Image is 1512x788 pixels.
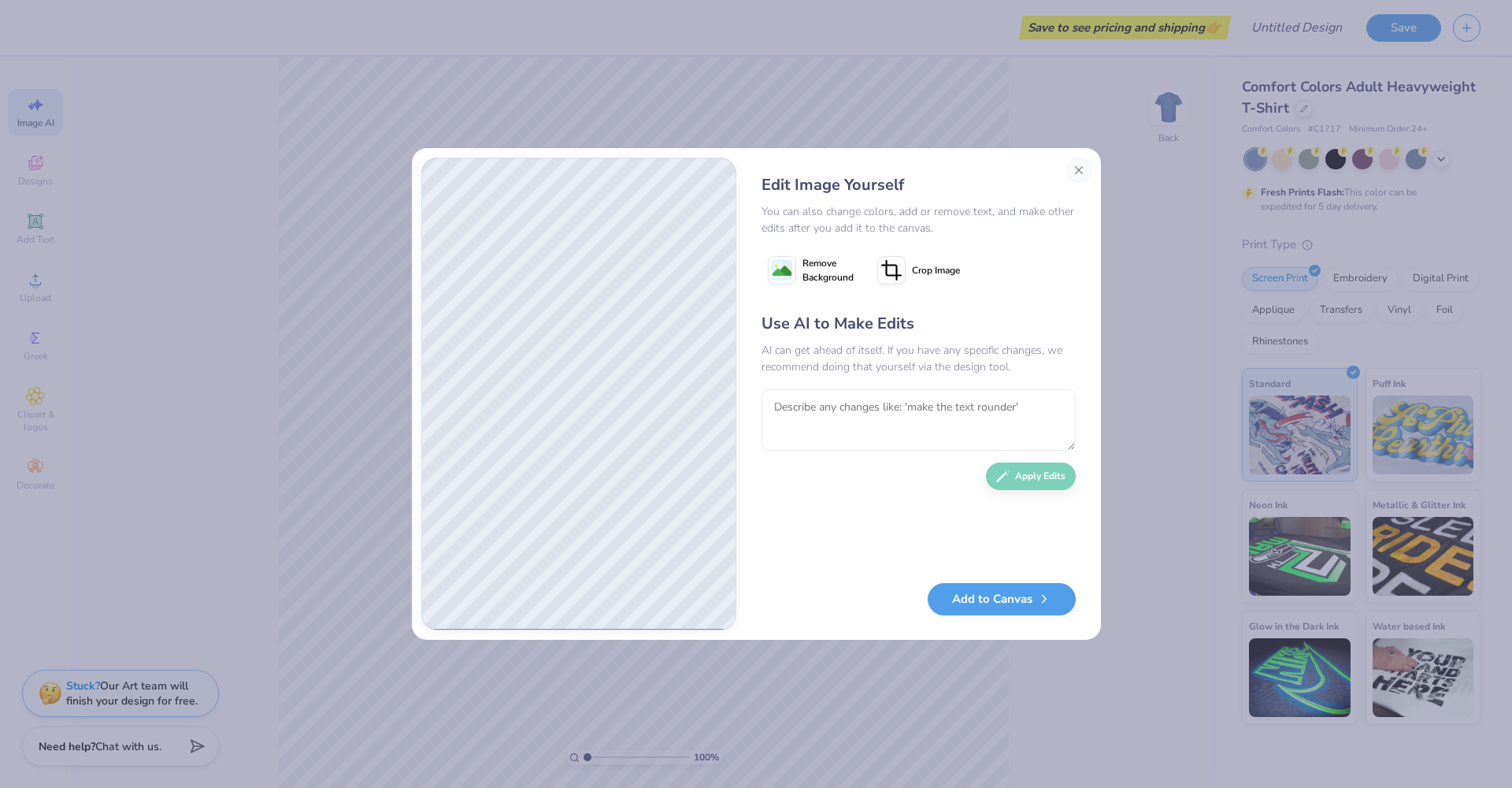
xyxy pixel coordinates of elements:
div: AI can get ahead of itself. If you have any specific changes, we recommend doing that yourself vi... [762,342,1076,375]
button: Remove Background [762,251,860,290]
button: Crop Image [871,251,969,290]
span: Remove Background [802,256,854,284]
div: Use AI to Make Edits [762,312,1076,336]
span: Crop Image [912,263,960,277]
button: Close [1066,158,1091,183]
button: Add to Canvas [928,583,1076,615]
div: You can also change colors, add or remove text, and make other edits after you add it to the canvas. [762,203,1076,236]
div: Edit Image Yourself [762,173,1076,197]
